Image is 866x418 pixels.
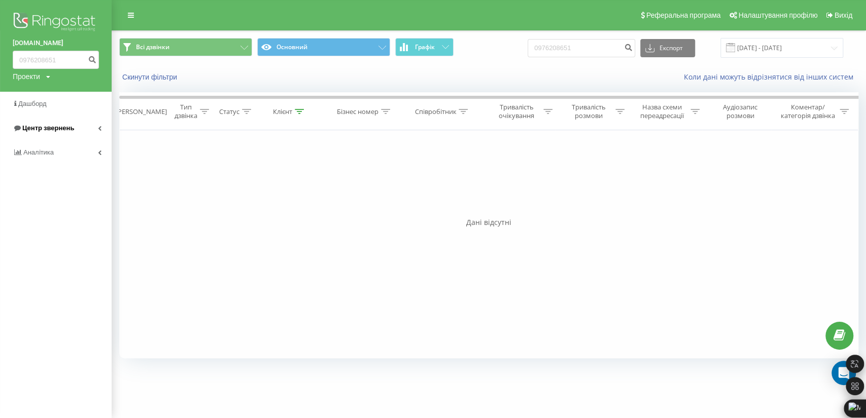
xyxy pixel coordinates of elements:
[528,39,635,57] input: Пошук за номером
[175,103,197,120] div: Тип дзвінка
[119,38,252,56] button: Всі дзвінки
[18,100,47,107] span: Дашборд
[832,361,856,385] div: Open Intercom Messenger
[219,107,239,116] div: Статус
[492,103,541,120] div: Тривалість очікування
[684,72,858,82] a: Коли дані можуть відрізнятися вiд інших систем
[13,38,99,48] a: [DOMAIN_NAME]
[564,103,613,120] div: Тривалість розмови
[415,44,435,51] span: Графік
[116,107,167,116] div: [PERSON_NAME]
[257,38,390,56] button: Основний
[136,43,169,51] span: Всі дзвінки
[23,148,54,156] span: Аналiтика
[711,103,769,120] div: Аудіозапис розмови
[22,124,74,132] span: Центр звернень
[13,71,40,82] div: Проекти
[738,11,817,19] span: Налаштування профілю
[273,107,292,116] div: Клієнт
[835,11,852,19] span: Вихід
[337,107,378,116] div: Бізнес номер
[119,217,858,227] div: Дані відсутні
[13,10,99,35] img: Ringostat logo
[395,38,454,56] button: Графік
[414,107,456,116] div: Співробітник
[778,103,837,120] div: Коментар/категорія дзвінка
[636,103,688,120] div: Назва схеми переадресації
[13,51,99,69] input: Пошук за номером
[646,11,721,19] span: Реферальна програма
[640,39,695,57] button: Експорт
[119,72,182,82] button: Скинути фільтри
